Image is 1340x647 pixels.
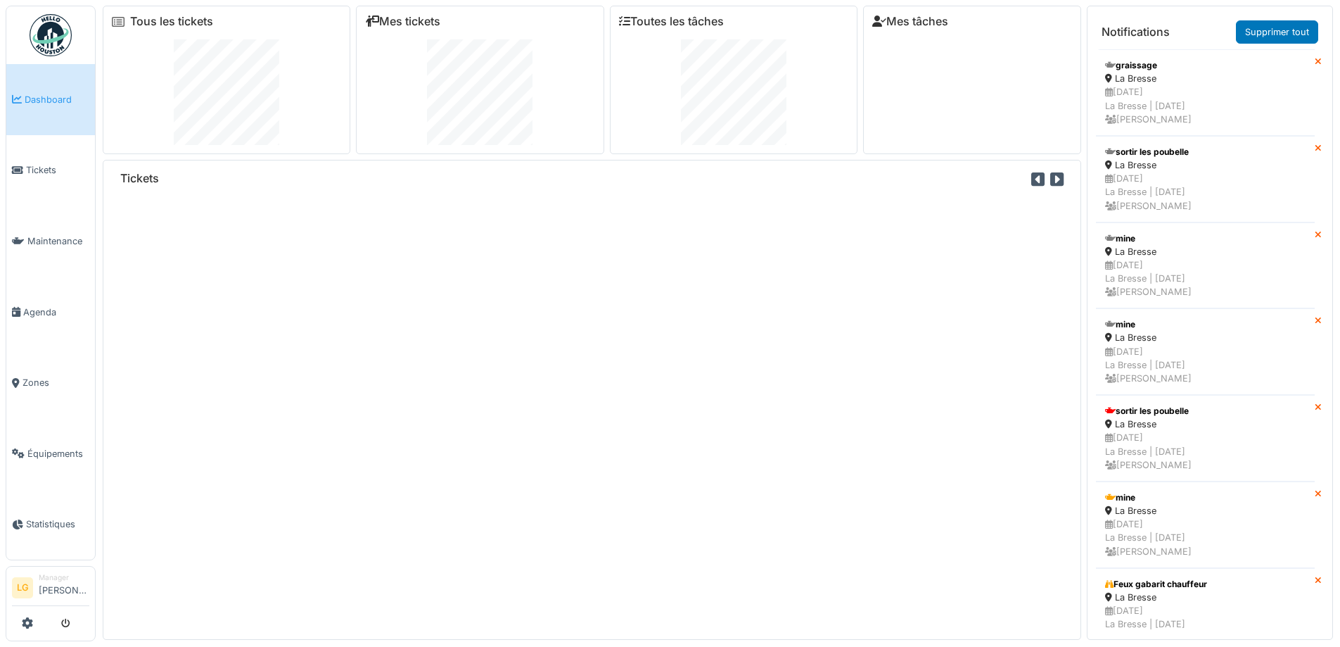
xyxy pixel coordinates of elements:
[1236,20,1318,44] a: Supprimer tout
[12,577,33,598] li: LG
[1105,417,1306,431] div: La Bresse
[6,418,95,489] a: Équipements
[1096,136,1315,222] a: sortir les poubelle La Bresse [DATE]La Bresse | [DATE] [PERSON_NAME]
[27,234,89,248] span: Maintenance
[1105,172,1306,213] div: [DATE] La Bresse | [DATE] [PERSON_NAME]
[1096,49,1315,136] a: graissage La Bresse [DATE]La Bresse | [DATE] [PERSON_NAME]
[130,15,213,28] a: Tous les tickets
[1105,146,1306,158] div: sortir les poubelle
[365,15,440,28] a: Mes tickets
[1105,517,1306,558] div: [DATE] La Bresse | [DATE] [PERSON_NAME]
[30,14,72,56] img: Badge_color-CXgf-gQk.svg
[23,306,89,319] span: Agenda
[1105,345,1306,386] div: [DATE] La Bresse | [DATE] [PERSON_NAME]
[1096,222,1315,309] a: mine La Bresse [DATE]La Bresse | [DATE] [PERSON_NAME]
[619,15,724,28] a: Toutes les tâches
[23,376,89,389] span: Zones
[1105,591,1306,604] div: La Bresse
[1096,308,1315,395] a: mine La Bresse [DATE]La Bresse | [DATE] [PERSON_NAME]
[39,572,89,603] li: [PERSON_NAME]
[12,572,89,606] a: LG Manager[PERSON_NAME]
[6,277,95,348] a: Agenda
[1105,72,1306,85] div: La Bresse
[26,517,89,531] span: Statistiques
[1105,331,1306,344] div: La Bresse
[1105,158,1306,172] div: La Bresse
[1102,25,1170,39] h6: Notifications
[1096,395,1315,482] a: sortir les poubelle La Bresse [DATE]La Bresse | [DATE] [PERSON_NAME]
[6,347,95,418] a: Zones
[1105,85,1306,126] div: [DATE] La Bresse | [DATE] [PERSON_NAME]
[1105,59,1306,72] div: graissage
[26,163,89,177] span: Tickets
[1105,245,1306,258] div: La Bresse
[1105,491,1306,504] div: mine
[120,172,159,185] h6: Tickets
[1105,578,1306,591] div: Feux gabarit chauffeur
[1096,482,1315,568] a: mine La Bresse [DATE]La Bresse | [DATE] [PERSON_NAME]
[6,64,95,135] a: Dashboard
[39,572,89,583] div: Manager
[1105,232,1306,245] div: mine
[1105,405,1306,417] div: sortir les poubelle
[6,206,95,277] a: Maintenance
[1105,431,1306,472] div: [DATE] La Bresse | [DATE] [PERSON_NAME]
[1105,258,1306,299] div: [DATE] La Bresse | [DATE] [PERSON_NAME]
[6,489,95,560] a: Statistiques
[872,15,948,28] a: Mes tâches
[25,93,89,106] span: Dashboard
[27,447,89,460] span: Équipements
[1105,318,1306,331] div: mine
[1105,504,1306,517] div: La Bresse
[6,135,95,206] a: Tickets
